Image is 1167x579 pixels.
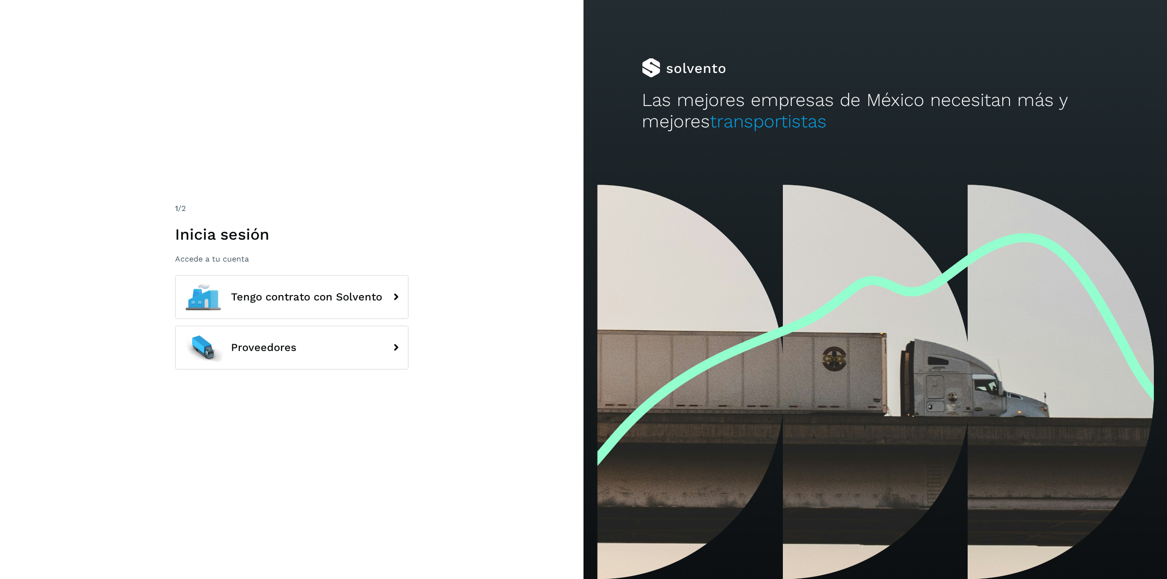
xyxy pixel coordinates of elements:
[642,89,1109,133] h2: Las mejores empresas de México necesitan más y mejores
[175,225,408,244] h1: Inicia sesión
[175,326,408,369] button: Proveedores
[231,291,382,303] span: Tengo contrato con Solvento
[175,275,408,319] button: Tengo contrato con Solvento
[175,203,408,214] div: /2
[231,342,297,353] span: Proveedores
[175,204,178,213] span: 1
[710,111,827,132] span: transportistas
[175,254,408,263] p: Accede a tu cuenta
